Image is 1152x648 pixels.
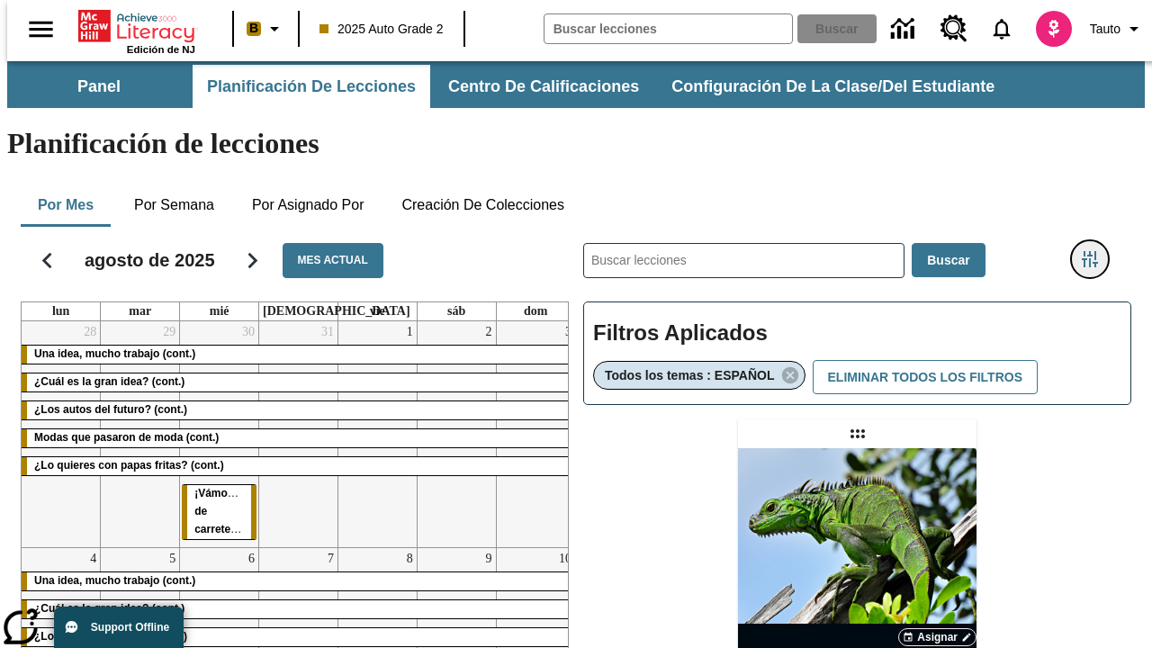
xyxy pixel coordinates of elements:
[78,8,195,44] a: Portada
[1083,13,1152,45] button: Perfil/Configuración
[1072,241,1108,277] button: Menú lateral de filtros
[930,4,978,53] a: Centro de recursos, Se abrirá en una pestaña nueva.
[22,572,575,590] div: Una idea, mucho trabajo (cont.)
[403,321,417,343] a: 1 de agosto de 2025
[584,244,904,277] input: Buscar lecciones
[22,321,101,547] td: 28 de julio de 2025
[34,347,195,360] span: Una idea, mucho trabajo (cont.)
[482,321,496,343] a: 2 de agosto de 2025
[14,3,67,56] button: Abrir el menú lateral
[22,346,575,364] div: Una idea, mucho trabajo (cont.)
[324,548,337,570] a: 7 de agosto de 2025
[125,302,155,320] a: martes
[444,302,469,320] a: sábado
[259,321,338,547] td: 31 de julio de 2025
[159,321,179,343] a: 29 de julio de 2025
[80,321,100,343] a: 28 de julio de 2025
[22,373,575,391] div: ¿Cuál es la gran idea? (cont.)
[843,419,872,448] div: Lección arrastrable: Lluvia de iguanas
[813,360,1038,395] button: Eliminar todos los filtros
[555,548,575,570] a: 10 de agosto de 2025
[238,184,379,227] button: Por asignado por
[78,6,195,55] div: Portada
[318,321,337,343] a: 31 de julio de 2025
[34,602,184,615] span: ¿Cuál es la gran idea? (cont.)
[583,301,1131,406] div: Filtros Aplicados
[605,368,775,382] span: Todos los temas : ESPAÑOL
[283,243,383,278] button: Mes actual
[259,302,414,320] a: jueves
[978,5,1025,52] a: Notificaciones
[101,321,180,547] td: 29 de julio de 2025
[7,61,1145,108] div: Subbarra de navegación
[22,457,575,475] div: ¿Lo quieres con papas fritas? (cont.)
[238,321,258,343] a: 30 de julio de 2025
[120,184,229,227] button: Por semana
[193,65,430,108] button: Planificación de lecciones
[127,44,195,55] span: Edición de NJ
[7,65,1011,108] div: Subbarra de navegación
[34,403,187,416] span: ¿Los autos del futuro? (cont.)
[496,321,575,547] td: 3 de agosto de 2025
[21,184,111,227] button: Por mes
[912,243,985,278] button: Buscar
[249,17,258,40] span: B
[182,485,256,539] div: ¡Vámonos de carretera!
[229,238,275,283] button: Seguir
[239,13,292,45] button: Boost El color de la clase es anaranjado claro. Cambiar el color de la clase.
[1090,20,1120,39] span: Tauto
[34,459,224,472] span: ¿Lo quieres con papas fritas? (cont.)
[434,65,653,108] button: Centro de calificaciones
[7,127,1145,160] h1: Planificación de lecciones
[898,628,976,646] button: Asignar Elegir fechas
[880,4,930,54] a: Centro de información
[22,628,575,646] div: ¿Los autos del futuro? (cont.)
[9,65,189,108] button: Panel
[180,321,259,547] td: 30 de julio de 2025
[194,487,247,535] span: ¡Vámonos de carretera!
[85,249,215,271] h2: agosto de 2025
[166,548,179,570] a: 5 de agosto de 2025
[34,574,195,587] span: Una idea, mucho trabajo (cont.)
[593,361,805,390] div: Eliminar Todos los temas : ESPAÑOL el ítem seleccionado del filtro
[917,629,958,645] span: Asignar
[593,311,1121,355] h2: Filtros Aplicados
[544,14,792,43] input: Buscar campo
[24,238,70,283] button: Regresar
[34,375,184,388] span: ¿Cuál es la gran idea? (cont.)
[387,184,579,227] button: Creación de colecciones
[319,20,444,39] span: 2025 Auto Grade 2
[403,548,417,570] a: 8 de agosto de 2025
[482,548,496,570] a: 9 de agosto de 2025
[1036,11,1072,47] img: avatar image
[49,302,73,320] a: lunes
[22,429,575,447] div: Modas que pasaron de moda (cont.)
[91,621,169,634] span: Support Offline
[86,548,100,570] a: 4 de agosto de 2025
[366,302,389,320] a: viernes
[245,548,258,570] a: 6 de agosto de 2025
[417,321,496,547] td: 2 de agosto de 2025
[54,607,184,648] button: Support Offline
[562,321,575,343] a: 3 de agosto de 2025
[22,401,575,419] div: ¿Los autos del futuro? (cont.)
[337,321,417,547] td: 1 de agosto de 2025
[34,431,219,444] span: Modas que pasaron de moda (cont.)
[206,302,233,320] a: miércoles
[1025,5,1083,52] button: Escoja un nuevo avatar
[22,600,575,618] div: ¿Cuál es la gran idea? (cont.)
[520,302,551,320] a: domingo
[657,65,1009,108] button: Configuración de la clase/del estudiante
